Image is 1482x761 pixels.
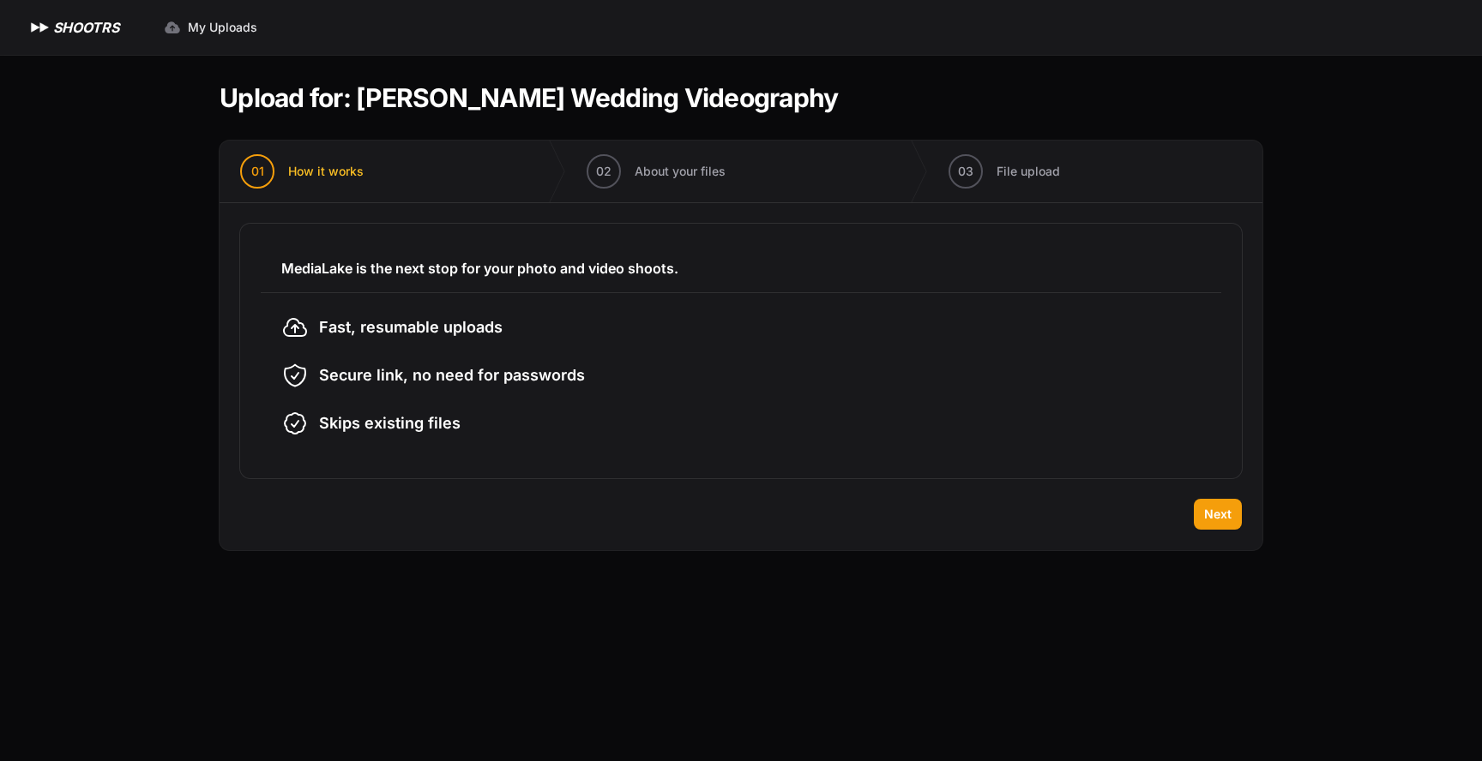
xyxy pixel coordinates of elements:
[596,163,611,180] span: 02
[1204,506,1232,523] span: Next
[319,363,585,387] span: Secure link, no need for passwords
[319,315,503,339] span: Fast, resumable uploads
[635,163,726,180] span: About your files
[566,141,746,202] button: 02 About your files
[958,163,973,180] span: 03
[154,12,268,43] a: My Uploads
[928,141,1081,202] button: 03 File upload
[251,163,264,180] span: 01
[281,258,1201,279] h3: MediaLake is the next stop for your photo and video shoots.
[288,163,364,180] span: How it works
[188,19,257,36] span: My Uploads
[27,17,53,38] img: SHOOTRS
[220,141,384,202] button: 01 How it works
[1194,499,1242,530] button: Next
[997,163,1060,180] span: File upload
[27,17,119,38] a: SHOOTRS SHOOTRS
[220,82,838,113] h1: Upload for: [PERSON_NAME] Wedding Videography
[319,411,461,435] span: Skips existing files
[53,17,119,38] h1: SHOOTRS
